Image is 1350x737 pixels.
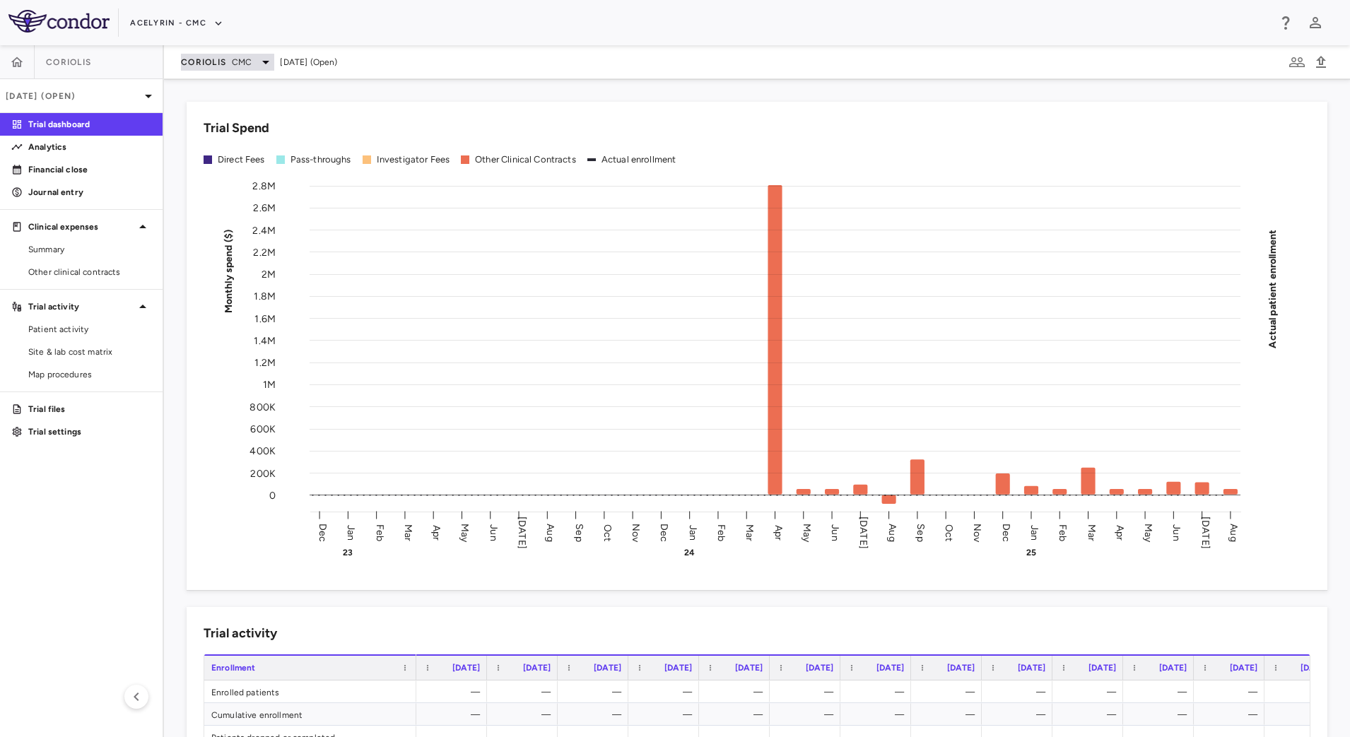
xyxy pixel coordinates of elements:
tspan: 200K [250,467,276,479]
text: Dec [317,523,329,541]
p: Journal entry [28,186,151,199]
span: [DATE] [664,663,692,673]
div: — [1065,680,1116,703]
text: Mar [1086,524,1098,541]
tspan: Actual patient enrollment [1267,229,1279,348]
tspan: 2M [262,269,276,281]
text: Sep [573,524,585,541]
tspan: 1.2M [254,357,276,369]
div: — [641,680,692,703]
tspan: 1M [263,379,276,391]
text: Jun [829,524,841,541]
span: Enrollment [211,663,256,673]
p: Trial activity [28,300,134,313]
text: Sep [915,524,927,541]
span: [DATE] [594,663,621,673]
div: — [1207,680,1257,703]
text: Dec [658,523,670,541]
div: — [1207,703,1257,726]
span: Patient activity [28,323,151,336]
tspan: 2.8M [252,180,276,192]
text: Oct [601,524,614,541]
tspan: 1.6M [254,312,276,324]
div: — [924,703,975,726]
tspan: 2.4M [252,224,276,236]
div: — [1065,703,1116,726]
div: — [924,680,975,703]
div: — [1136,680,1187,703]
text: May [1142,523,1154,542]
span: [DATE] [452,663,480,673]
div: Actual enrollment [601,153,676,166]
text: 23 [343,548,353,558]
div: — [782,703,833,726]
text: [DATE] [516,517,528,549]
tspan: 800K [250,401,276,413]
span: [DATE] [1230,663,1257,673]
div: Pass-throughs [290,153,351,166]
text: Aug [544,524,556,541]
div: — [500,703,551,726]
div: Enrolled patients [204,680,416,702]
text: 24 [684,548,695,558]
p: Analytics [28,141,151,153]
text: Nov [971,523,983,542]
div: — [429,703,480,726]
text: Jun [1170,524,1182,541]
text: May [801,523,813,542]
p: Trial dashboard [28,118,151,131]
div: — [994,703,1045,726]
span: Map procedures [28,368,151,381]
text: Mar [744,524,756,541]
text: Mar [402,524,414,541]
div: — [853,703,904,726]
span: Summary [28,243,151,256]
div: — [641,703,692,726]
div: — [1277,680,1328,703]
text: Dec [1000,523,1012,541]
text: Apr [430,524,442,540]
div: — [1136,703,1187,726]
div: — [1277,703,1328,726]
text: Oct [943,524,955,541]
text: [DATE] [857,517,869,549]
h6: Trial Spend [204,119,269,138]
div: — [570,703,621,726]
span: [DATE] [806,663,833,673]
text: 25 [1026,548,1036,558]
div: — [712,680,763,703]
p: Clinical expenses [28,220,134,233]
span: [DATE] [735,663,763,673]
div: — [782,680,833,703]
text: Aug [886,524,898,541]
span: [DATE] [1088,663,1116,673]
span: [DATE] [1159,663,1187,673]
text: May [459,523,471,542]
span: Coriolis [181,57,226,68]
span: Other clinical contracts [28,266,151,278]
span: Site & lab cost matrix [28,346,151,358]
span: [DATE] [876,663,904,673]
tspan: Monthly spend ($) [223,229,235,313]
span: [DATE] (Open) [280,56,337,69]
text: Jan [1028,524,1040,540]
span: [DATE] [523,663,551,673]
div: Investigator Fees [377,153,450,166]
text: Jan [345,524,357,540]
tspan: 2.6M [253,202,276,214]
img: logo-full-SnFGN8VE.png [8,10,110,33]
div: — [429,680,480,703]
p: Trial settings [28,425,151,438]
text: Jan [687,524,699,540]
tspan: 400K [250,445,276,457]
text: Nov [630,523,642,542]
span: Coriolis [46,57,91,68]
text: Feb [1057,524,1069,541]
text: Apr [1114,524,1126,540]
h6: Trial activity [204,624,277,643]
tspan: 1.4M [254,334,276,346]
tspan: 600K [250,423,276,435]
div: — [570,680,621,703]
text: Feb [715,524,727,541]
div: — [994,680,1045,703]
